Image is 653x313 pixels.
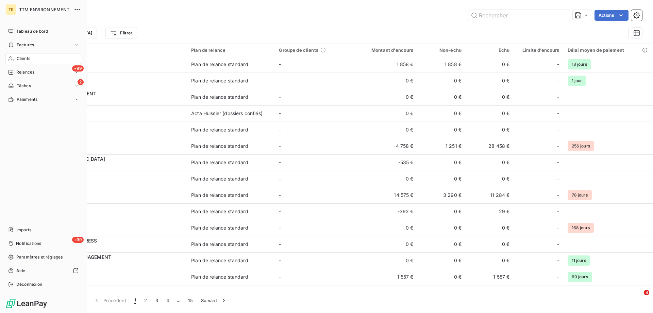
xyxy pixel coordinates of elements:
span: - [279,94,281,100]
div: Plan de relance standard [191,94,248,100]
button: 4 [162,293,173,308]
span: Imports [16,227,31,233]
td: 1 557 € [353,269,417,285]
div: Plan de relance standard [191,241,248,248]
td: 0 € [466,122,514,138]
div: Non-échu [422,47,462,53]
td: 0 € [466,171,514,187]
td: 11 284 € [466,187,514,203]
div: TE [5,4,16,15]
td: 0 € [418,285,466,301]
td: 0 € [353,122,417,138]
td: 0 € [353,73,417,89]
span: 4113DEST [47,195,183,202]
span: 4112ME [47,146,183,153]
td: 0 € [418,89,466,105]
td: 0 € [418,122,466,138]
span: - [557,273,559,280]
span: - [279,241,281,247]
span: 411QUMURS [47,228,183,235]
button: Filtrer [105,28,137,38]
span: 256 jours [568,141,594,151]
span: Paiements [17,96,37,103]
span: - [557,192,559,199]
button: Actions [595,10,629,21]
td: 0 € [418,220,466,236]
td: 0 € [418,269,466,285]
span: 1 [134,297,136,304]
span: 2 [78,79,84,85]
td: 0 € [466,236,514,252]
td: 0 € [418,105,466,122]
div: Plan de relance standard [191,77,248,84]
td: 29 € [466,203,514,220]
span: - [279,143,281,149]
button: 3 [151,293,162,308]
span: Tableau de bord [16,28,48,34]
td: 0 € [353,105,417,122]
span: 60 jours [568,272,592,282]
span: - [557,257,559,264]
td: 0 € [353,171,417,187]
span: - [279,127,281,132]
button: Précédent [89,293,130,308]
iframe: Intercom live chat [630,290,646,306]
td: 1 858 € [418,56,466,73]
div: Plan de relance standard [191,61,248,68]
span: … [173,295,184,306]
div: Plan de relance standard [191,126,248,133]
span: - [279,192,281,198]
td: 1 251 € [418,138,466,154]
span: Tâches [17,83,31,89]
div: Acta Huissier (dossiers confiés) [191,110,263,117]
td: 0 € [353,252,417,269]
td: 28 458 € [466,138,514,154]
div: Plan de relance standard [191,208,248,215]
td: 0 € [466,56,514,73]
span: - [279,208,281,214]
button: 2 [140,293,151,308]
span: 4112FSBTP [47,113,183,120]
button: Suivant [197,293,231,308]
span: 11 jours [568,255,590,266]
td: -392 € [353,203,417,220]
td: 0 € [466,105,514,122]
span: 4112I [47,130,183,137]
input: Rechercher [468,10,570,21]
span: 1 jour [568,76,586,86]
span: 411AADPHE [47,277,183,284]
td: 0 € [418,171,466,187]
td: -535 € [353,154,417,171]
span: - [557,61,559,68]
span: +99 [72,237,84,243]
span: - [279,274,281,280]
span: - [557,110,559,117]
td: 0 € [353,220,417,236]
span: - [279,110,281,116]
td: 0 € [418,252,466,269]
span: 4113DSARL [47,212,183,218]
span: - [557,175,559,182]
div: Limite d’encours [518,47,559,53]
span: - [557,241,559,248]
span: Paramètres et réglages [16,254,63,260]
span: - [557,126,559,133]
div: Plan de relance standard [191,257,248,264]
button: 1 [130,293,140,308]
div: Plan de relance standard [191,175,248,182]
span: 4113DBTP [47,179,183,186]
span: 411ACTDEME [47,261,183,267]
button: 15 [184,293,197,308]
td: 0 € [466,89,514,105]
span: Déconnexion [16,281,43,287]
span: - [557,224,559,231]
span: - [279,159,281,165]
div: Plan de relance standard [191,273,248,280]
span: - [557,77,559,84]
div: Plan de relance [191,47,271,53]
span: Aide [16,268,26,274]
span: - [279,78,281,83]
span: Clients [17,56,30,62]
span: Notifications [16,240,41,247]
td: 0 € [353,89,417,105]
